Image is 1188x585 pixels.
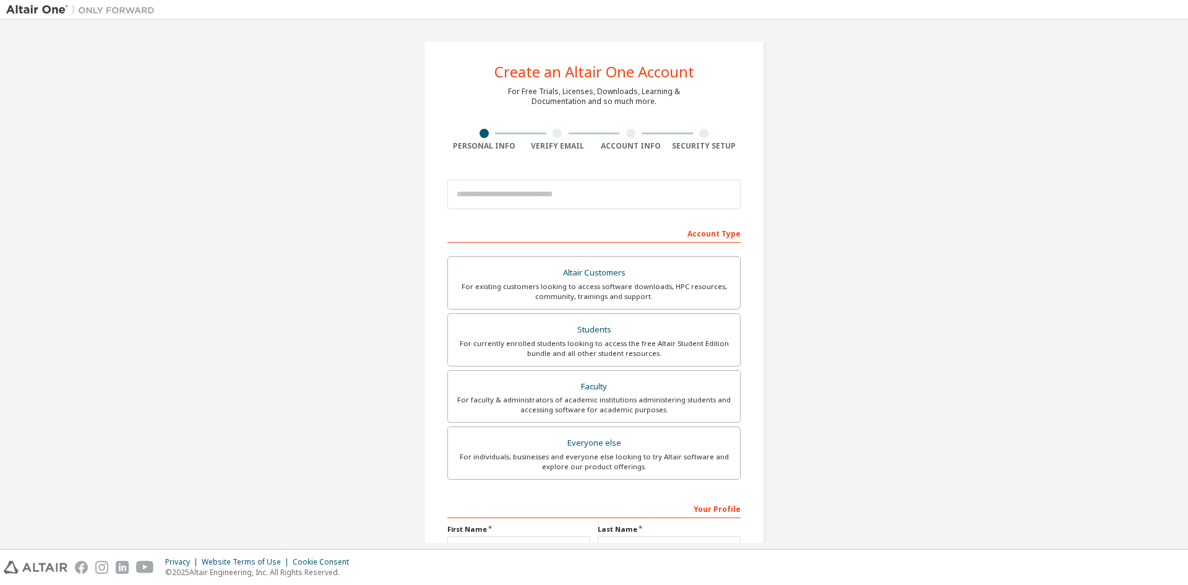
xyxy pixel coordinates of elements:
[668,141,741,151] div: Security Setup
[508,87,680,106] div: For Free Trials, Licenses, Downloads, Learning & Documentation and so much more.
[116,561,129,574] img: linkedin.svg
[455,452,733,472] div: For individuals, businesses and everyone else looking to try Altair software and explore our prod...
[95,561,108,574] img: instagram.svg
[455,339,733,358] div: For currently enrolled students looking to access the free Altair Student Edition bundle and all ...
[447,498,741,518] div: Your Profile
[4,561,67,574] img: altair_logo.svg
[494,64,694,79] div: Create an Altair One Account
[598,524,741,534] label: Last Name
[447,141,521,151] div: Personal Info
[165,567,356,578] p: © 2025 Altair Engineering, Inc. All Rights Reserved.
[6,4,161,16] img: Altair One
[75,561,88,574] img: facebook.svg
[202,557,293,567] div: Website Terms of Use
[165,557,202,567] div: Privacy
[455,435,733,452] div: Everyone else
[455,378,733,396] div: Faculty
[455,264,733,282] div: Altair Customers
[447,223,741,243] div: Account Type
[455,395,733,415] div: For faculty & administrators of academic institutions administering students and accessing softwa...
[293,557,356,567] div: Cookie Consent
[594,141,668,151] div: Account Info
[521,141,595,151] div: Verify Email
[136,561,154,574] img: youtube.svg
[455,282,733,301] div: For existing customers looking to access software downloads, HPC resources, community, trainings ...
[455,321,733,339] div: Students
[447,524,590,534] label: First Name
